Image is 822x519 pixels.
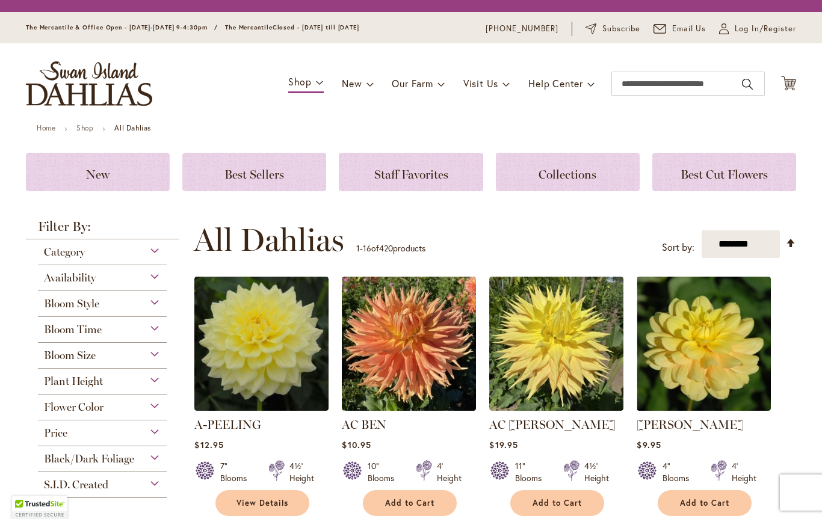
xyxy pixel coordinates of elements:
span: Add to Cart [680,498,729,508]
span: Help Center [528,77,583,90]
div: 7" Blooms [220,460,254,484]
span: Black/Dark Foliage [44,452,134,465]
a: Home [37,123,55,132]
a: [PHONE_NUMBER] [486,23,558,35]
span: Best Cut Flowers [681,167,768,182]
a: [PERSON_NAME] [637,417,744,432]
button: Add to Cart [510,490,604,516]
span: New [86,167,110,182]
a: A-PEELING [194,417,261,432]
span: Bloom Size [44,349,96,362]
span: Availability [44,271,96,284]
span: $9.95 [637,439,661,450]
div: 4" Blooms [663,460,696,484]
span: Email Us [672,23,706,35]
a: store logo [26,61,152,106]
span: Subscribe [602,23,640,35]
div: 4' Height [732,460,756,484]
a: AC [PERSON_NAME] [489,417,616,432]
span: $19.95 [489,439,518,450]
button: Add to Cart [658,490,752,516]
span: $10.95 [342,439,371,450]
strong: Filter By: [26,220,179,239]
a: Email Us [654,23,706,35]
span: Staff Favorites [374,167,448,182]
img: AC Jeri [489,277,623,411]
a: Staff Favorites [339,153,483,191]
span: Closed - [DATE] till [DATE] [273,23,359,31]
strong: All Dahlias [114,123,151,132]
a: AC BEN [342,417,386,432]
span: 1 [356,242,360,254]
div: 4½' Height [584,460,609,484]
a: AC Jeri [489,402,623,413]
button: Search [742,75,753,94]
a: AC BEN [342,402,476,413]
span: Plant Height [44,375,103,388]
span: View Details [236,498,288,508]
span: All Dahlias [194,222,344,258]
img: AC BEN [342,277,476,411]
label: Sort by: [662,236,694,259]
span: Category [44,245,85,259]
span: $12.95 [194,439,223,450]
a: Log In/Register [719,23,796,35]
a: New [26,153,170,191]
span: Flower Color [44,401,104,414]
a: Best Cut Flowers [652,153,796,191]
a: View Details [215,490,309,516]
a: Best Sellers [182,153,326,191]
span: The Mercantile & Office Open - [DATE]-[DATE] 9-4:30pm / The Mercantile [26,23,273,31]
img: A-Peeling [194,277,329,411]
span: Bloom Style [44,297,99,310]
p: - of products [356,239,425,258]
div: 10" Blooms [368,460,401,484]
span: Our Farm [392,77,433,90]
img: AHOY MATEY [637,277,771,411]
span: Add to Cart [533,498,582,508]
span: Add to Cart [385,498,434,508]
span: Best Sellers [224,167,284,182]
span: Visit Us [463,77,498,90]
a: Collections [496,153,640,191]
span: 16 [363,242,371,254]
button: Add to Cart [363,490,457,516]
a: A-Peeling [194,402,329,413]
div: 4½' Height [289,460,314,484]
span: S.I.D. Created [44,478,108,491]
div: 11" Blooms [515,460,549,484]
span: New [342,77,362,90]
span: Log In/Register [735,23,796,35]
span: Shop [288,75,312,88]
a: Subscribe [586,23,640,35]
div: 4' Height [437,460,462,484]
span: Collections [539,167,596,182]
iframe: Launch Accessibility Center [9,476,43,510]
span: Bloom Time [44,323,102,336]
a: AHOY MATEY [637,402,771,413]
span: Price [44,426,67,440]
a: Shop [76,123,93,132]
span: 420 [379,242,393,254]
